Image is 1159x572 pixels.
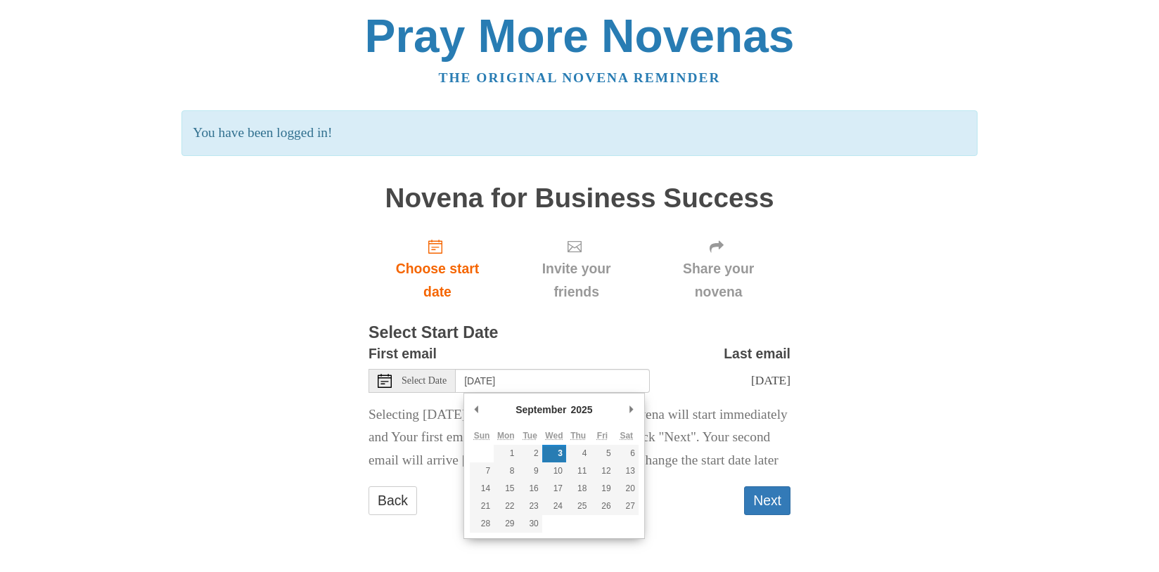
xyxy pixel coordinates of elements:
[518,445,542,462] button: 2
[615,480,639,498] button: 20
[566,462,590,480] button: 11
[569,399,595,420] div: 2025
[494,515,518,533] button: 29
[365,10,795,62] a: Pray More Novenas
[646,227,790,311] div: Click "Next" to confirm your start date first.
[744,486,790,515] button: Next
[566,480,590,498] button: 18
[615,498,639,515] button: 27
[494,445,518,462] button: 1
[542,462,566,480] button: 10
[518,515,542,533] button: 30
[513,399,568,420] div: September
[402,376,447,386] span: Select Date
[470,480,494,498] button: 14
[724,342,790,365] label: Last email
[369,342,437,365] label: First email
[494,480,518,498] button: 15
[369,324,790,342] h3: Select Start Date
[615,445,639,462] button: 6
[369,486,417,515] a: Back
[456,369,650,393] input: Use the arrow keys to pick a date
[566,445,590,462] button: 4
[470,462,494,480] button: 7
[590,498,614,515] button: 26
[474,431,490,441] abbr: Sunday
[590,480,614,498] button: 19
[470,498,494,515] button: 21
[542,445,566,462] button: 3
[751,373,790,387] span: [DATE]
[181,110,977,156] p: You have been logged in!
[369,403,790,473] p: Selecting [DATE] as the start date means Your novena will start immediately and Your first email ...
[494,498,518,515] button: 22
[497,431,515,441] abbr: Monday
[542,498,566,515] button: 24
[590,462,614,480] button: 12
[369,183,790,214] h1: Novena for Business Success
[597,431,608,441] abbr: Friday
[470,399,484,420] button: Previous Month
[545,431,563,441] abbr: Wednesday
[518,480,542,498] button: 16
[494,462,518,480] button: 8
[523,431,537,441] abbr: Tuesday
[615,462,639,480] button: 13
[439,70,721,85] a: The original novena reminder
[383,257,492,304] span: Choose start date
[518,498,542,515] button: 23
[369,227,506,311] a: Choose start date
[470,515,494,533] button: 28
[542,480,566,498] button: 17
[660,257,776,304] span: Share your novena
[566,498,590,515] button: 25
[620,431,633,441] abbr: Saturday
[520,257,632,304] span: Invite your friends
[570,431,586,441] abbr: Thursday
[590,445,614,462] button: 5
[518,462,542,480] button: 9
[625,399,639,420] button: Next Month
[506,227,646,311] div: Click "Next" to confirm your start date first.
